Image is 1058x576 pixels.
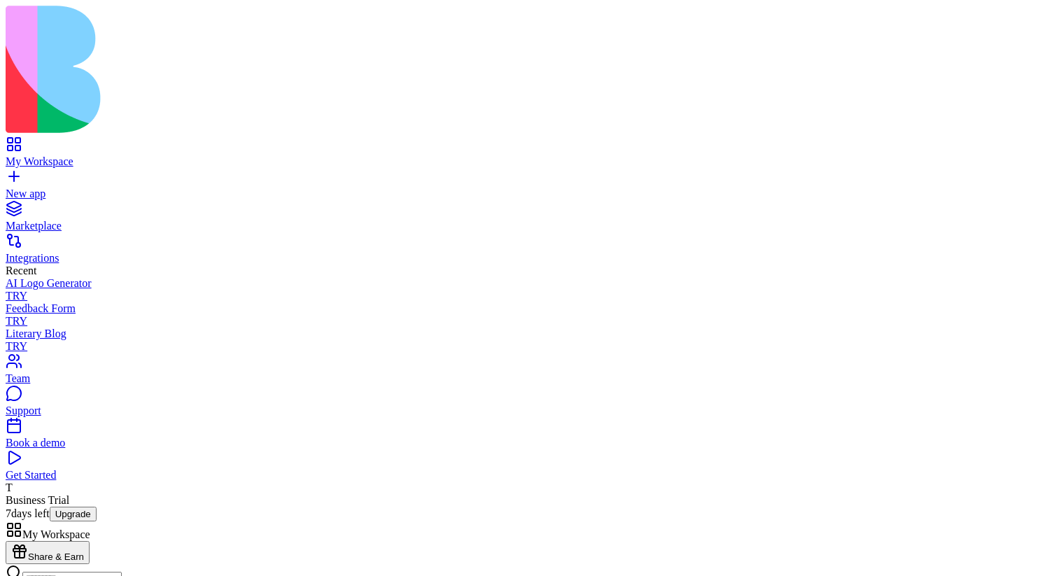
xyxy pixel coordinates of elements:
div: My Workspace [6,155,1052,168]
a: Get Started [6,456,1052,482]
div: TRY [6,340,1052,353]
div: Integrations [6,252,1052,265]
a: My Workspace [6,143,1052,168]
a: Upgrade [50,507,97,519]
div: New app [6,188,1052,200]
a: Integrations [6,239,1052,265]
div: TRY [6,315,1052,328]
a: Literary BlogTRY [6,328,1052,353]
span: Share & Earn [28,552,84,562]
div: AI Logo Generator [6,277,1052,290]
a: Book a demo [6,424,1052,449]
img: logo [6,6,568,133]
span: Business Trial [6,494,69,519]
div: Get Started [6,469,1052,482]
div: Marketplace [6,220,1052,232]
span: My Workspace [22,528,90,540]
div: Team [6,372,1052,385]
div: Feedback Form [6,302,1052,315]
div: Literary Blog [6,328,1052,340]
div: TRY [6,290,1052,302]
a: New app [6,175,1052,200]
span: T [6,482,13,493]
button: Upgrade [50,507,97,521]
a: AI Logo GeneratorTRY [6,277,1052,302]
a: Feedback FormTRY [6,302,1052,328]
span: Recent [6,265,36,276]
span: 7 days left [6,507,50,519]
button: Share & Earn [6,541,90,564]
a: Team [6,360,1052,385]
a: Marketplace [6,207,1052,232]
div: Book a demo [6,437,1052,449]
a: Support [6,392,1052,417]
div: Support [6,405,1052,417]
